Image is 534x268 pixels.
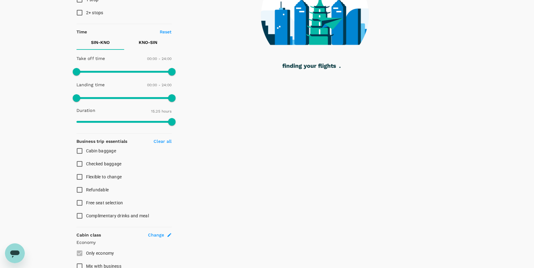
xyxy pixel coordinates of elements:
[76,29,87,35] p: Time
[147,57,172,61] span: 00:00 - 24:00
[148,232,164,238] span: Change
[151,109,172,113] span: 15.25 hours
[86,148,116,153] span: Cabin baggage
[86,251,114,256] span: Only economy
[86,213,149,218] span: Complimentary drinks and meal
[86,10,103,15] span: 2+ stops
[91,39,110,45] p: SIN - KNO
[76,55,105,62] p: Take off time
[339,67,341,68] g: .
[86,187,109,192] span: Refundable
[160,29,172,35] p: Reset
[86,200,123,205] span: Free seat selection
[86,174,122,179] span: Flexible to change
[154,138,171,144] p: Clear all
[147,83,172,87] span: 00:00 - 24:00
[76,139,128,144] strong: Business trip essentials
[5,243,25,263] iframe: Button to launch messaging window
[76,82,105,88] p: Landing time
[86,161,122,166] span: Checked baggage
[76,232,101,237] strong: Cabin class
[139,39,157,45] p: KNO - SIN
[282,64,336,69] g: finding your flights
[76,107,95,113] p: Duration
[76,239,172,245] p: Economy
